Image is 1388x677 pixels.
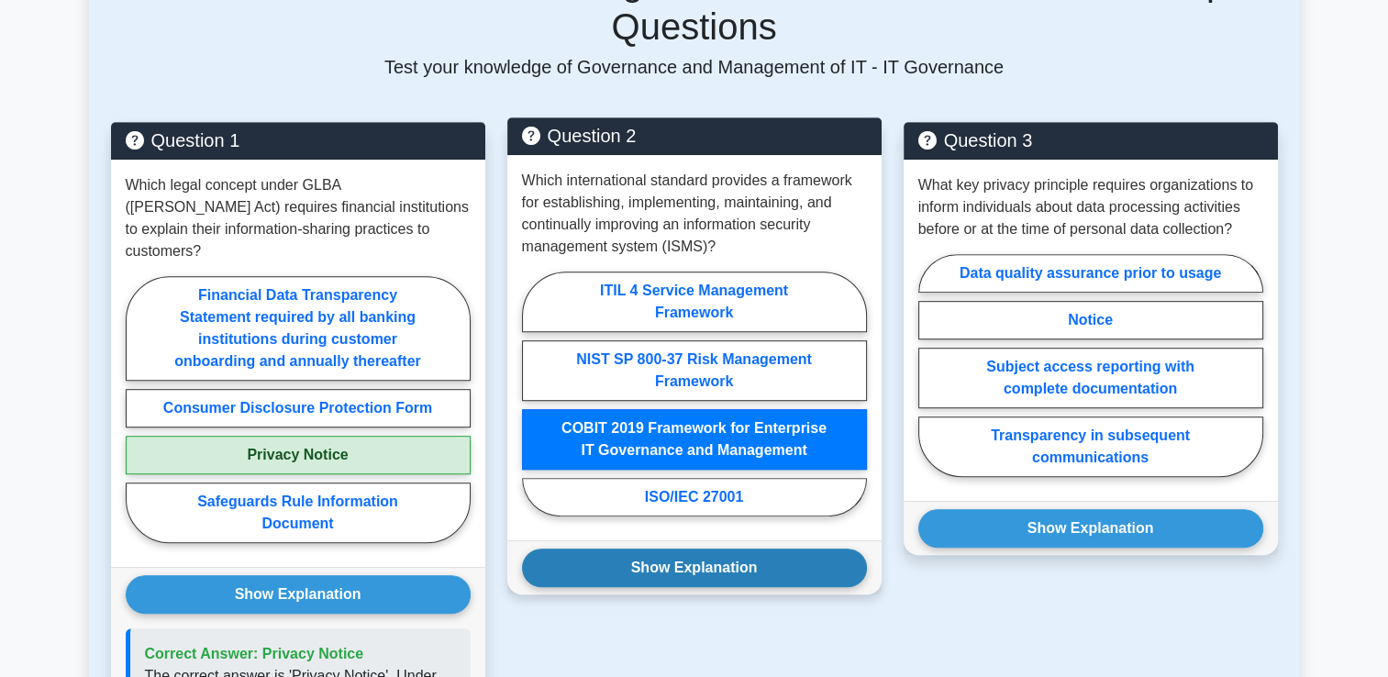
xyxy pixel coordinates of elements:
h5: Question 2 [522,125,867,147]
label: Transparency in subsequent communications [918,416,1263,477]
p: Test your knowledge of Governance and Management of IT - IT Governance [111,56,1278,78]
label: ISO/IEC 27001 [522,478,867,516]
p: Which legal concept under GLBA ([PERSON_NAME] Act) requires financial institutions to explain the... [126,174,471,262]
label: Safeguards Rule Information Document [126,483,471,543]
p: What key privacy principle requires organizations to inform individuals about data processing act... [918,174,1263,240]
label: Financial Data Transparency Statement required by all banking institutions during customer onboar... [126,276,471,381]
label: Consumer Disclosure Protection Form [126,389,471,427]
button: Show Explanation [918,509,1263,548]
button: Show Explanation [126,575,471,614]
span: Correct Answer: Privacy Notice [145,646,364,661]
label: Privacy Notice [126,436,471,474]
button: Show Explanation [522,549,867,587]
label: COBIT 2019 Framework for Enterprise IT Governance and Management [522,409,867,470]
label: ITIL 4 Service Management Framework [522,272,867,332]
h5: Question 3 [918,129,1263,151]
p: Which international standard provides a framework for establishing, implementing, maintaining, an... [522,170,867,258]
h5: Question 1 [126,129,471,151]
label: Data quality assurance prior to usage [918,254,1263,293]
label: NIST SP 800-37 Risk Management Framework [522,340,867,401]
label: Subject access reporting with complete documentation [918,348,1263,408]
label: Notice [918,301,1263,339]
